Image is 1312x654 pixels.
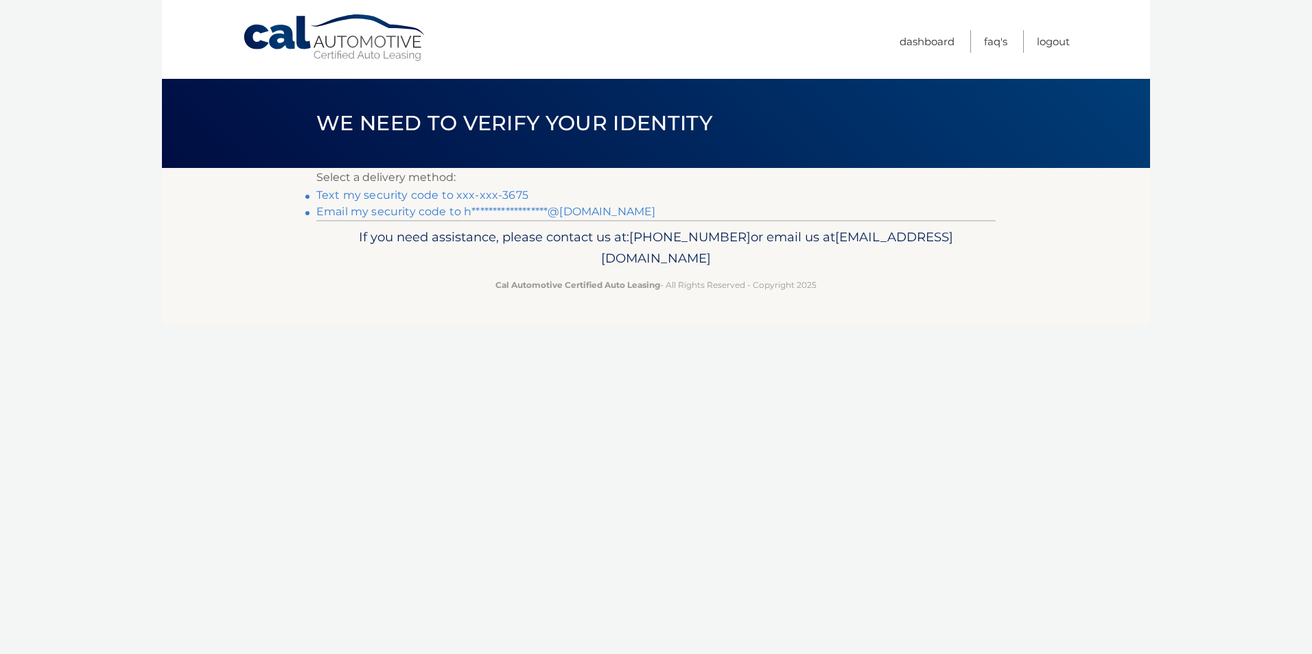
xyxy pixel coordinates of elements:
[316,168,996,187] p: Select a delivery method:
[325,226,987,270] p: If you need assistance, please contact us at: or email us at
[984,30,1007,53] a: FAQ's
[495,280,660,290] strong: Cal Automotive Certified Auto Leasing
[325,278,987,292] p: - All Rights Reserved - Copyright 2025
[900,30,954,53] a: Dashboard
[316,189,528,202] a: Text my security code to xxx-xxx-3675
[316,110,712,136] span: We need to verify your identity
[242,14,427,62] a: Cal Automotive
[1037,30,1070,53] a: Logout
[629,229,751,245] span: [PHONE_NUMBER]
